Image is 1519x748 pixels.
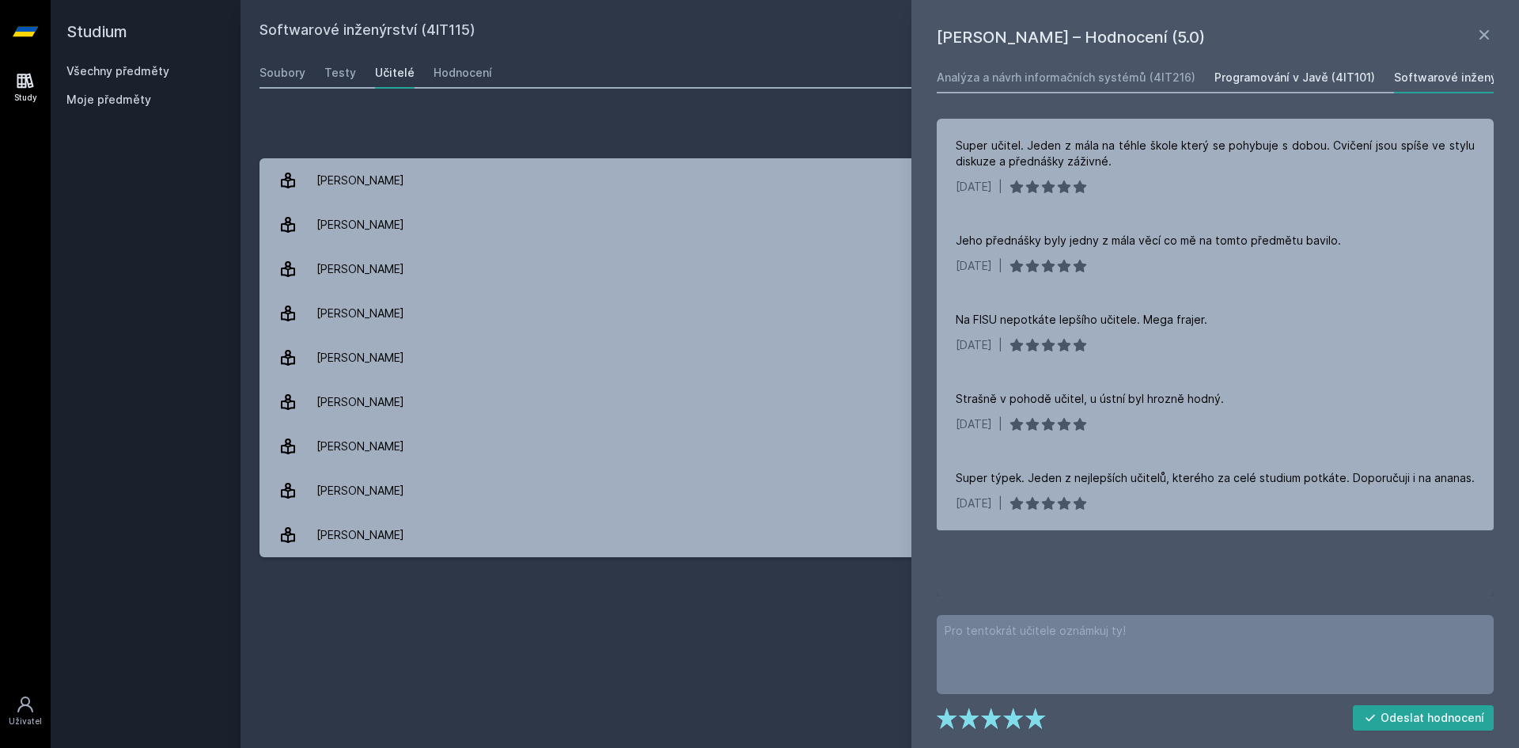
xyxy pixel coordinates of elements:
div: Na FISU nepotkáte lepšího učitele. Mega frajer. [956,312,1207,328]
a: Testy [324,57,356,89]
div: [DATE] [956,496,992,511]
div: [PERSON_NAME] [316,298,404,329]
div: [PERSON_NAME] [316,431,404,462]
div: [PERSON_NAME] [316,386,404,418]
div: [PERSON_NAME] [316,209,404,241]
a: Všechny předměty [66,64,169,78]
a: [PERSON_NAME] 3 hodnocení 4.3 [259,291,1500,336]
div: [PERSON_NAME] [316,519,404,551]
div: Učitelé [375,65,415,81]
div: | [998,179,1002,195]
div: Hodnocení [434,65,492,81]
div: Super týpek. Jeden z nejlepších učitelů, kterého za celé studium potkáte. Doporučuji i na ananas. [956,470,1475,486]
a: [PERSON_NAME] 7 hodnocení 2.7 [259,424,1500,469]
div: [PERSON_NAME] [316,165,404,196]
span: Moje předměty [66,92,151,108]
a: Hodnocení [434,57,492,89]
div: Uživatel [9,716,42,727]
h2: Softwarové inženýrství (4IT115) [259,19,1323,44]
div: | [998,258,1002,274]
div: [DATE] [956,179,992,195]
a: [PERSON_NAME] 1 hodnocení 5.0 [259,469,1500,513]
div: Strašně v pohodě učitel, u ústní byl hrozně hodný. [956,391,1224,407]
div: Super učitel. Jeden z mála na téhle škole který se pohybuje s dobou. Cvičení jsou spíše ve stylu ... [956,138,1475,169]
div: [PERSON_NAME] [316,342,404,374]
a: [PERSON_NAME] 5 hodnocení 5.0 [259,513,1500,557]
div: Soubory [259,65,305,81]
div: [PERSON_NAME] [316,253,404,285]
div: | [998,337,1002,353]
a: [PERSON_NAME] 4 hodnocení 5.0 [259,336,1500,380]
div: [DATE] [956,337,992,353]
div: Study [14,92,37,104]
div: | [998,496,1002,511]
div: | [998,416,1002,432]
a: [PERSON_NAME] [259,158,1500,203]
div: Jeho přednášky byly jedny z mála věcí co mě na tomto předmětu bavilo. [956,233,1341,249]
a: [PERSON_NAME] 10 hodnocení 5.0 [259,247,1500,291]
div: [DATE] [956,416,992,432]
a: Soubory [259,57,305,89]
a: Study [3,63,47,112]
div: Testy [324,65,356,81]
a: Učitelé [375,57,415,89]
a: Uživatel [3,687,47,735]
div: [PERSON_NAME] [316,475,404,507]
div: [DATE] [956,258,992,274]
a: [PERSON_NAME] 2 hodnocení 4.0 [259,380,1500,424]
a: [PERSON_NAME] 10 hodnocení 4.7 [259,203,1500,247]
